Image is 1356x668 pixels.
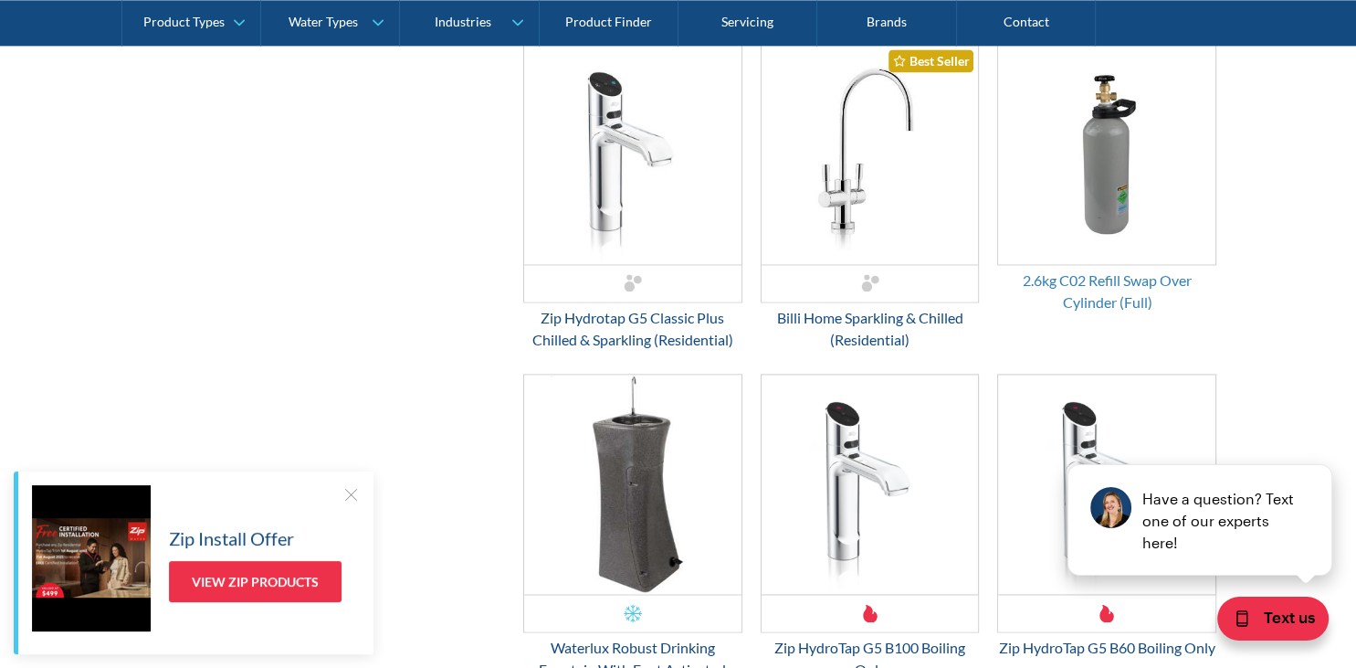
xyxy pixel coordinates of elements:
a: View Zip Products [169,561,342,602]
img: Zip Install Offer [32,485,151,631]
img: Billi Home Sparkling & Chilled (Residential) [762,45,979,264]
img: Zip HydroTap G5 B100 Boiling Only [762,375,979,594]
div: Best Seller [888,49,973,72]
a: Zip Hydrotap G5 Classic Plus Chilled & Sparkling (Residential)Zip Hydrotap G5 Classic Plus Chille... [523,44,742,351]
img: 2.6kg C02 Refill Swap Over Cylinder (Full) [998,45,1215,264]
div: 2.6kg C02 Refill Swap Over Cylinder (Full) [997,270,1216,313]
a: Zip HydroTap G5 B60 Boiling Only Zip HydroTap G5 B60 Boiling Only [997,374,1216,659]
img: Waterlux Robust Drinking Fountain With Foot Activated Glass Filler [524,375,741,594]
div: Industries [434,15,490,30]
div: Billi Home Sparkling & Chilled (Residential) [761,307,980,351]
img: Zip Hydrotap G5 Classic Plus Chilled & Sparkling (Residential) [524,45,741,264]
iframe: podium webchat widget prompt [1046,380,1356,599]
div: Zip HydroTap G5 B60 Boiling Only [997,637,1216,659]
div: Product Types [143,15,225,30]
div: Zip Hydrotap G5 Classic Plus Chilled & Sparkling (Residential) [523,307,742,351]
a: Billi Home Sparkling & Chilled (Residential)Best SellerBilli Home Sparkling & Chilled (Residential) [761,44,980,351]
h5: Zip Install Offer [169,525,294,552]
img: Zip HydroTap G5 B60 Boiling Only [998,375,1215,594]
iframe: podium webchat widget bubble [1173,577,1356,668]
div: Water Types [289,15,358,30]
a: 2.6kg C02 Refill Swap Over Cylinder (Full)2.6kg C02 Refill Swap Over Cylinder (Full) [997,44,1216,313]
